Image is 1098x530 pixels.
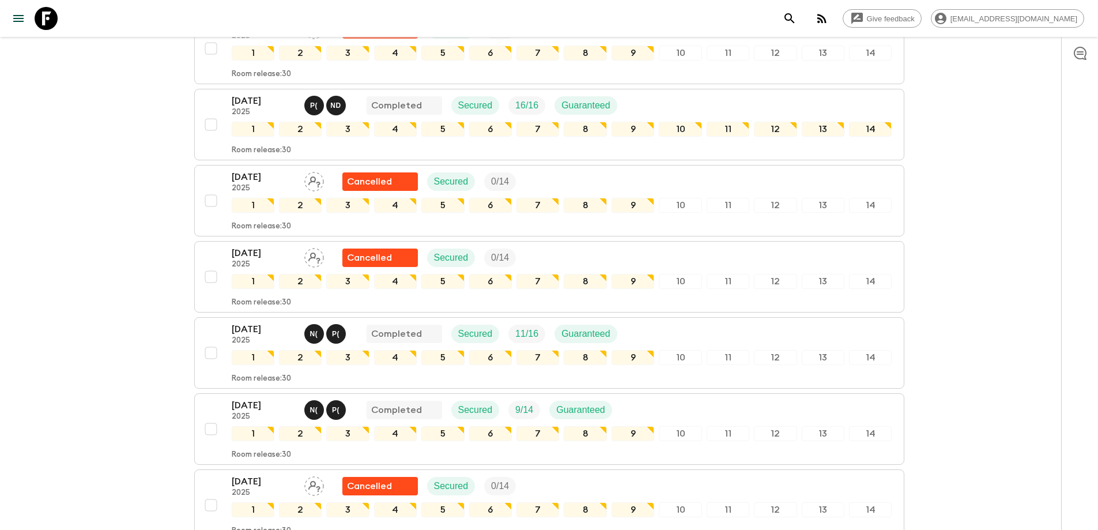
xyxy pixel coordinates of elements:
[659,198,701,213] div: 10
[304,99,348,108] span: Phat (Hoang) Trong, Nut Dor
[427,249,476,267] div: Secured
[612,350,654,365] div: 9
[659,122,701,137] div: 10
[659,46,701,61] div: 10
[279,350,322,365] div: 2
[434,479,469,493] p: Secured
[451,401,500,419] div: Secured
[931,9,1084,28] div: [EMAIL_ADDRESS][DOMAIN_NAME]
[326,274,369,289] div: 3
[434,251,469,265] p: Secured
[612,426,654,441] div: 9
[849,426,892,441] div: 14
[326,426,369,441] div: 3
[849,350,892,365] div: 14
[347,479,392,493] p: Cancelled
[707,502,749,517] div: 11
[194,317,904,389] button: [DATE]2025Nak (Vong) Sararatanak, Phat (Hoang) TrongCompletedSecuredTrip FillGuaranteed1234567891...
[843,9,922,28] a: Give feedback
[232,198,274,213] div: 1
[232,426,274,441] div: 1
[304,175,324,185] span: Assign pack leader
[516,502,559,517] div: 7
[556,403,605,417] p: Guaranteed
[434,175,469,189] p: Secured
[508,401,540,419] div: Trip Fill
[304,251,324,261] span: Assign pack leader
[232,184,295,193] p: 2025
[279,198,322,213] div: 2
[802,426,844,441] div: 13
[7,7,30,30] button: menu
[374,46,417,61] div: 4
[232,122,274,137] div: 1
[304,328,348,337] span: Nak (Vong) Sararatanak, Phat (Hoang) Trong
[754,426,797,441] div: 12
[326,350,369,365] div: 3
[778,7,801,30] button: search adventures
[469,274,512,289] div: 6
[659,350,701,365] div: 10
[754,350,797,365] div: 12
[326,198,369,213] div: 3
[564,122,606,137] div: 8
[508,96,545,115] div: Trip Fill
[232,488,295,498] p: 2025
[232,94,295,108] p: [DATE]
[564,198,606,213] div: 8
[561,99,610,112] p: Guaranteed
[516,274,559,289] div: 7
[374,502,417,517] div: 4
[279,46,322,61] div: 2
[451,325,500,343] div: Secured
[659,502,701,517] div: 10
[802,198,844,213] div: 13
[458,327,493,341] p: Secured
[612,502,654,517] div: 9
[516,426,559,441] div: 7
[612,274,654,289] div: 9
[421,274,464,289] div: 5
[421,426,464,441] div: 5
[707,426,749,441] div: 11
[564,46,606,61] div: 8
[458,403,493,417] p: Secured
[515,99,538,112] p: 16 / 16
[304,480,324,489] span: Assign pack leader
[194,13,904,84] button: [DATE]2025Assign pack leaderFlash Pack cancellationSecuredTrip Fill1234567891011121314Room releas...
[279,426,322,441] div: 2
[371,327,422,341] p: Completed
[232,146,291,155] p: Room release: 30
[754,502,797,517] div: 12
[374,198,417,213] div: 4
[421,122,464,137] div: 5
[427,172,476,191] div: Secured
[849,274,892,289] div: 14
[421,46,464,61] div: 5
[469,46,512,61] div: 6
[194,241,904,313] button: [DATE]2025Assign pack leaderFlash Pack cancellationSecuredTrip Fill1234567891011121314Room releas...
[469,350,512,365] div: 6
[516,350,559,365] div: 7
[861,14,921,23] span: Give feedback
[232,502,274,517] div: 1
[612,46,654,61] div: 9
[754,46,797,61] div: 12
[802,274,844,289] div: 13
[515,403,533,417] p: 9 / 14
[194,89,904,160] button: [DATE]2025Phat (Hoang) Trong, Nut DorCompletedSecuredTrip FillGuaranteed1234567891011121314Room r...
[849,46,892,61] div: 14
[849,198,892,213] div: 14
[374,274,417,289] div: 4
[469,426,512,441] div: 6
[232,298,291,307] p: Room release: 30
[421,198,464,213] div: 5
[347,175,392,189] p: Cancelled
[232,246,295,260] p: [DATE]
[342,477,418,495] div: Flash Pack cancellation
[451,96,500,115] div: Secured
[232,322,295,336] p: [DATE]
[232,399,295,412] p: [DATE]
[326,502,369,517] div: 3
[232,108,295,117] p: 2025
